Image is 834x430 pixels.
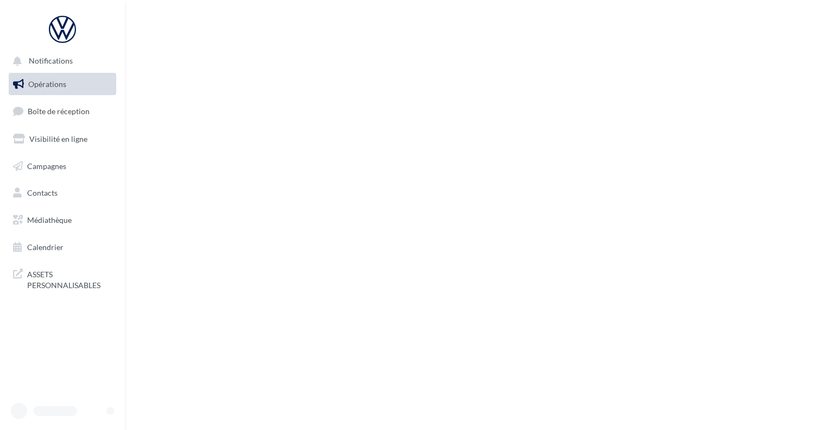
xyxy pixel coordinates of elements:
a: Opérations [7,73,118,96]
a: Calendrier [7,236,118,259]
span: Visibilité en ligne [29,134,87,144]
a: Campagnes [7,155,118,178]
a: Contacts [7,182,118,204]
a: ASSETS PERSONNALISABLES [7,263,118,295]
span: Calendrier [27,242,64,252]
span: Boîte de réception [28,107,90,116]
span: Médiathèque [27,215,72,225]
a: Boîte de réception [7,99,118,123]
a: Visibilité en ligne [7,128,118,151]
span: Notifications [29,57,73,66]
a: Médiathèque [7,209,118,232]
span: ASSETS PERSONNALISABLES [27,267,112,290]
span: Opérations [28,79,66,89]
span: Contacts [27,188,58,197]
span: Campagnes [27,161,66,170]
